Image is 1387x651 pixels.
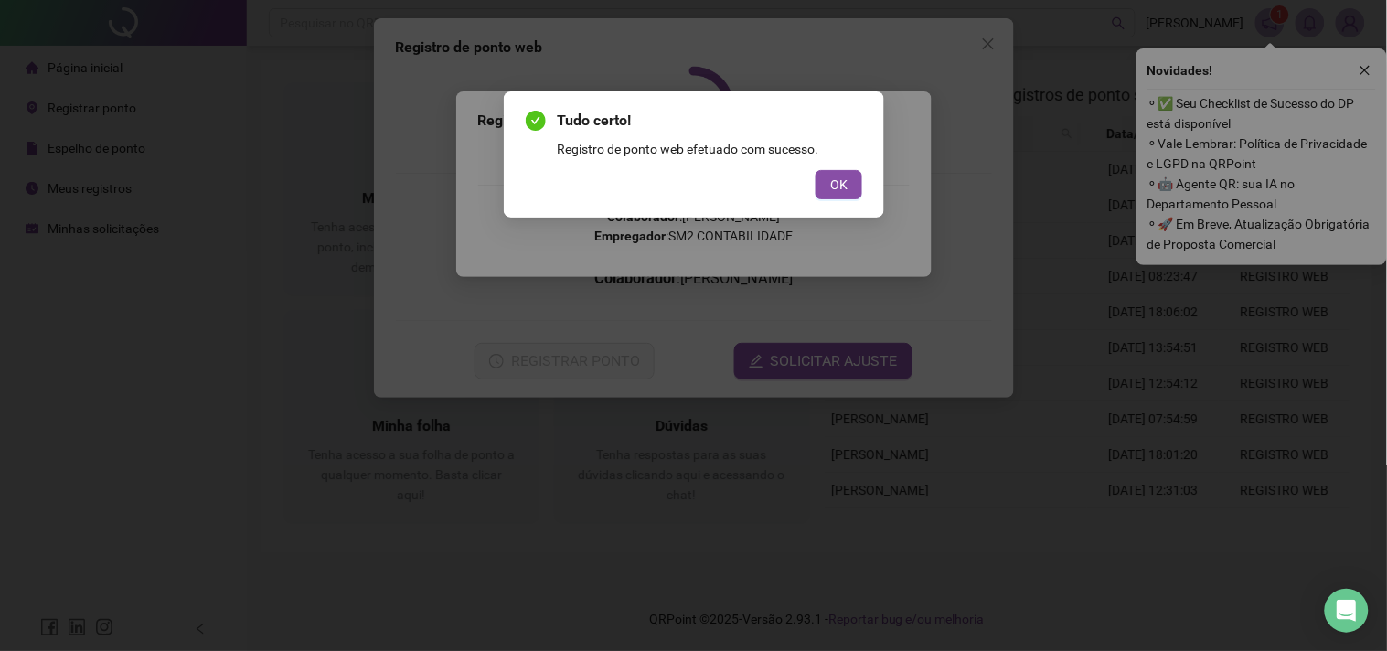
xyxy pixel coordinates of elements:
button: OK [816,170,862,199]
span: Tudo certo! [557,110,862,132]
div: Registro de ponto web efetuado com sucesso. [557,139,862,159]
span: OK [830,175,848,195]
span: check-circle [526,111,546,131]
div: Open Intercom Messenger [1325,589,1369,633]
